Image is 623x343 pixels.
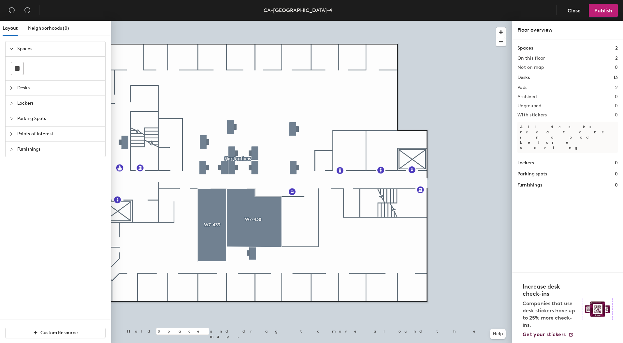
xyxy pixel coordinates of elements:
[594,7,612,14] span: Publish
[9,132,13,136] span: collapsed
[523,331,566,337] span: Get your stickers
[5,328,106,338] button: Custom Resource
[615,85,618,90] h2: 2
[615,112,618,118] h2: 0
[9,117,13,121] span: collapsed
[517,112,547,118] h2: With stickers
[17,96,101,111] span: Lockers
[614,74,618,81] h1: 13
[40,330,78,336] span: Custom Resource
[517,26,618,34] div: Floor overview
[17,111,101,126] span: Parking Spots
[17,41,101,56] span: Spaces
[9,101,13,105] span: collapsed
[517,65,544,70] h2: Not on map
[17,81,101,96] span: Desks
[17,127,101,142] span: Points of Interest
[21,4,34,17] button: Redo (⌘ + ⇧ + Z)
[517,45,533,52] h1: Spaces
[615,171,618,178] h1: 0
[568,7,581,14] span: Close
[615,94,618,99] h2: 0
[28,25,69,31] span: Neighborhoods (0)
[589,4,618,17] button: Publish
[615,56,618,61] h2: 2
[615,45,618,52] h1: 2
[615,103,618,109] h2: 0
[615,65,618,70] h2: 0
[562,4,586,17] button: Close
[615,159,618,167] h1: 0
[615,182,618,189] h1: 0
[523,283,579,297] h4: Increase desk check-ins
[5,4,18,17] button: Undo (⌘ + Z)
[517,159,534,167] h1: Lockers
[264,6,332,14] div: CA-[GEOGRAPHIC_DATA]-4
[9,47,13,51] span: expanded
[517,94,537,99] h2: Archived
[517,74,530,81] h1: Desks
[517,103,542,109] h2: Ungrouped
[517,182,542,189] h1: Furnishings
[490,329,506,339] button: Help
[17,142,101,157] span: Furnishings
[517,56,545,61] h2: On this floor
[517,122,618,153] p: All desks need to be in a pod before saving
[9,147,13,151] span: collapsed
[517,85,527,90] h2: Pods
[517,171,547,178] h1: Parking spots
[583,298,613,320] img: Sticker logo
[523,331,573,338] a: Get your stickers
[9,86,13,90] span: collapsed
[523,300,579,329] p: Companies that use desk stickers have up to 25% more check-ins.
[3,25,18,31] span: Layout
